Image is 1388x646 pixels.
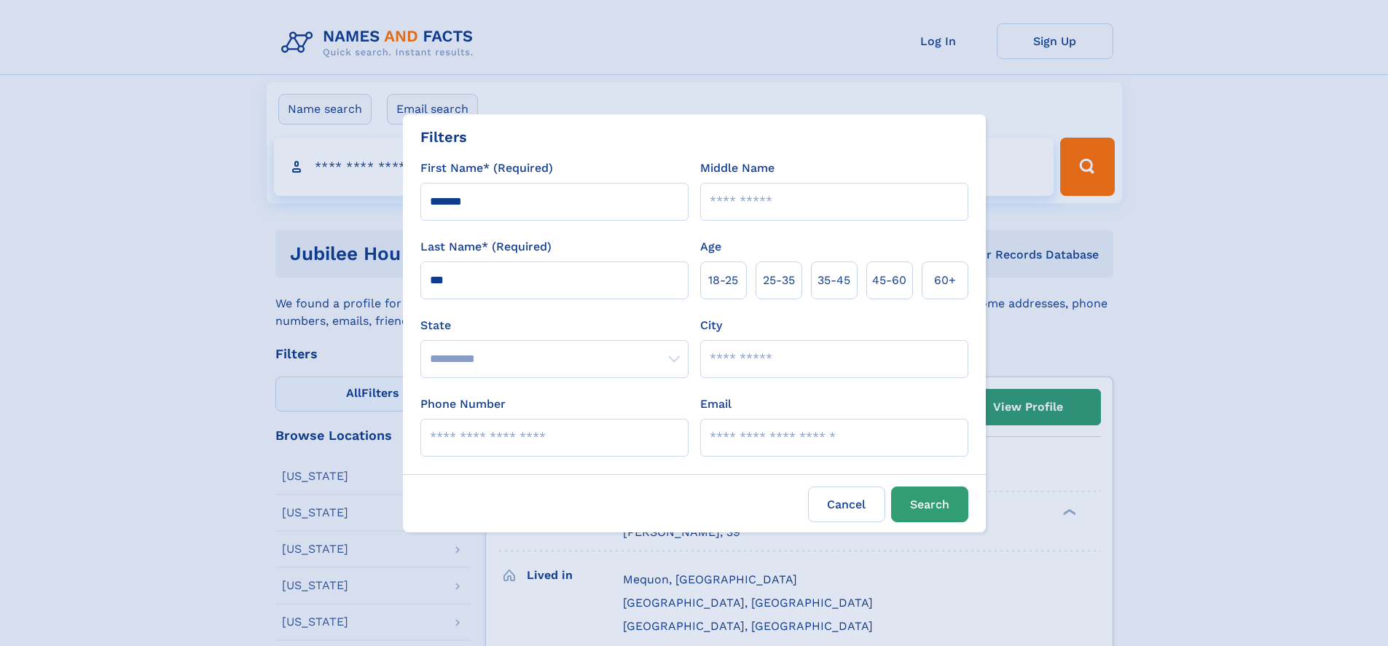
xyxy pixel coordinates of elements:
label: Email [700,395,732,413]
span: 45‑60 [872,272,906,289]
label: City [700,317,722,334]
button: Search [891,487,968,522]
label: State [420,317,689,334]
label: Last Name* (Required) [420,238,552,256]
span: 18‑25 [708,272,738,289]
label: Age [700,238,721,256]
label: Phone Number [420,395,506,413]
span: 25‑35 [763,272,795,289]
label: Middle Name [700,159,775,177]
span: 35‑45 [817,272,850,289]
label: First Name* (Required) [420,159,553,177]
div: Filters [420,126,467,148]
span: 60+ [934,272,956,289]
label: Cancel [808,487,885,522]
